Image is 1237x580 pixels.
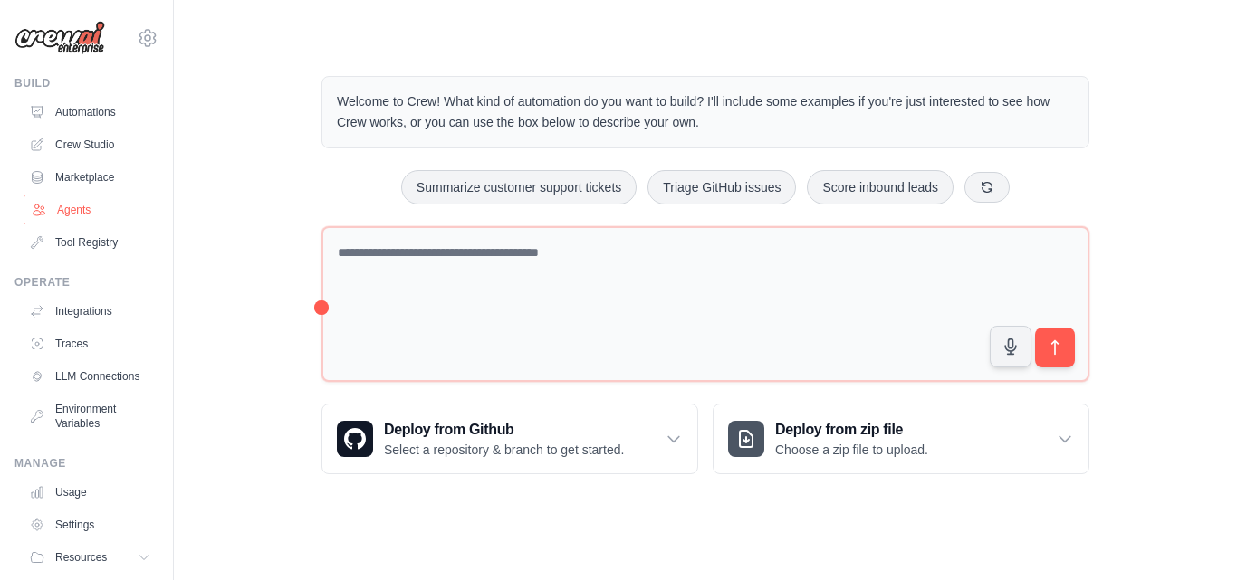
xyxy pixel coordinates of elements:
[22,163,158,192] a: Marketplace
[22,297,158,326] a: Integrations
[22,130,158,159] a: Crew Studio
[775,419,928,441] h3: Deploy from zip file
[22,543,158,572] button: Resources
[22,510,158,539] a: Settings
[775,441,928,459] p: Choose a zip file to upload.
[22,395,158,438] a: Environment Variables
[647,170,796,204] button: Triage GitHub issues
[1146,493,1237,580] iframe: Chat Widget
[24,195,160,224] a: Agents
[14,275,158,290] div: Operate
[22,98,158,127] a: Automations
[22,228,158,257] a: Tool Registry
[22,362,158,391] a: LLM Connections
[22,329,158,358] a: Traces
[384,419,624,441] h3: Deploy from Github
[14,456,158,471] div: Manage
[807,170,954,204] button: Score inbound leads
[384,441,624,459] p: Select a repository & branch to get started.
[337,91,1074,133] p: Welcome to Crew! What kind of automation do you want to build? I'll include some examples if you'...
[14,21,105,55] img: Logo
[14,76,158,90] div: Build
[401,170,637,204] button: Summarize customer support tickets
[55,550,107,565] span: Resources
[22,478,158,507] a: Usage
